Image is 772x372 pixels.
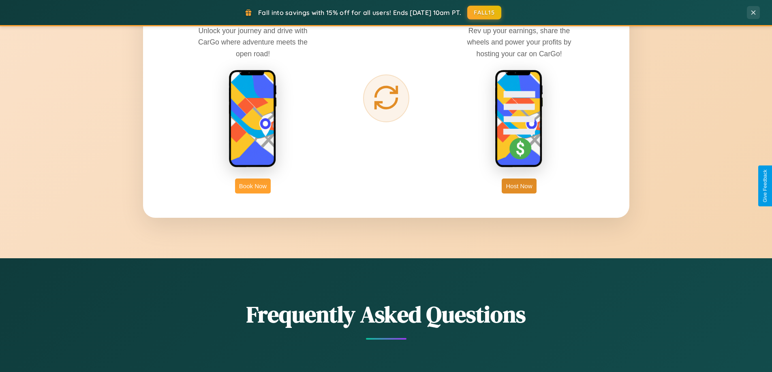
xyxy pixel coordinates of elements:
h2: Frequently Asked Questions [143,299,629,330]
img: host phone [495,70,543,168]
img: rent phone [229,70,277,168]
p: Rev up your earnings, share the wheels and power your profits by hosting your car on CarGo! [458,25,580,59]
button: Host Now [502,179,536,193]
p: Unlock your journey and drive with CarGo where adventure meets the open road! [192,25,314,59]
button: Book Now [235,179,271,193]
span: Fall into savings with 15% off for all users! Ends [DATE] 10am PT. [258,9,461,17]
div: Give Feedback [762,170,768,202]
button: FALL15 [467,6,501,19]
